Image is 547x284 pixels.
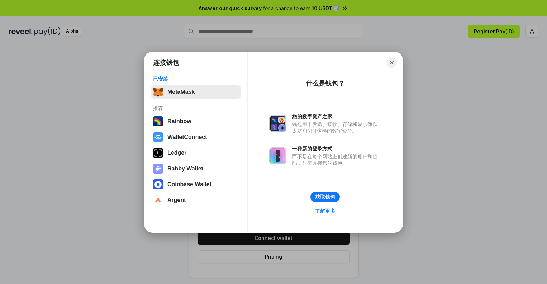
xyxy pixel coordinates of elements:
div: Rainbow [167,118,191,125]
h1: 连接钱包 [153,58,179,67]
div: 一种新的登录方式 [292,145,381,152]
img: svg+xml,%3Csvg%20width%3D%2228%22%20height%3D%2228%22%20viewBox%3D%220%200%2028%2028%22%20fill%3D... [153,179,163,189]
img: svg+xml,%3Csvg%20width%3D%2228%22%20height%3D%2228%22%20viewBox%3D%220%200%2028%2028%22%20fill%3D... [153,132,163,142]
a: 了解更多 [311,206,339,216]
div: 已安装 [153,76,239,82]
img: svg+xml,%3Csvg%20fill%3D%22none%22%20height%3D%2233%22%20viewBox%3D%220%200%2035%2033%22%20width%... [153,87,163,97]
div: 而不是在每个网站上创建新的账户和密码，只需连接您的钱包。 [292,153,381,166]
button: Close [387,58,397,68]
img: svg+xml,%3Csvg%20width%3D%2228%22%20height%3D%2228%22%20viewBox%3D%220%200%2028%2028%22%20fill%3D... [153,195,163,205]
div: MetaMask [167,89,195,95]
button: Coinbase Wallet [151,177,241,192]
div: Ledger [167,150,186,156]
img: svg+xml,%3Csvg%20xmlns%3D%22http%3A%2F%2Fwww.w3.org%2F2000%2Fsvg%22%20fill%3D%22none%22%20viewBox... [153,164,163,174]
div: Coinbase Wallet [167,181,211,188]
img: svg+xml,%3Csvg%20xmlns%3D%22http%3A%2F%2Fwww.w3.org%2F2000%2Fsvg%22%20fill%3D%22none%22%20viewBox... [269,147,286,164]
img: svg+xml,%3Csvg%20xmlns%3D%22http%3A%2F%2Fwww.w3.org%2F2000%2Fsvg%22%20width%3D%2228%22%20height%3... [153,148,163,158]
button: Ledger [151,146,241,160]
button: Argent [151,193,241,207]
div: Rabby Wallet [167,165,203,172]
div: 推荐 [153,105,239,111]
img: svg+xml,%3Csvg%20width%3D%22120%22%20height%3D%22120%22%20viewBox%3D%220%200%20120%20120%22%20fil... [153,116,163,126]
button: WalletConnect [151,130,241,144]
button: MetaMask [151,85,241,99]
div: 什么是钱包？ [306,79,344,88]
div: 钱包用于发送、接收、存储和显示像以太坊和NFT这样的数字资产。 [292,121,381,134]
div: 获取钱包 [315,194,335,200]
div: Argent [167,197,186,203]
img: svg+xml,%3Csvg%20xmlns%3D%22http%3A%2F%2Fwww.w3.org%2F2000%2Fsvg%22%20fill%3D%22none%22%20viewBox... [269,115,286,132]
button: 获取钱包 [310,192,340,202]
div: WalletConnect [167,134,207,140]
div: 您的数字资产之家 [292,113,381,120]
button: Rainbow [151,114,241,129]
div: 了解更多 [315,208,335,214]
button: Rabby Wallet [151,162,241,176]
